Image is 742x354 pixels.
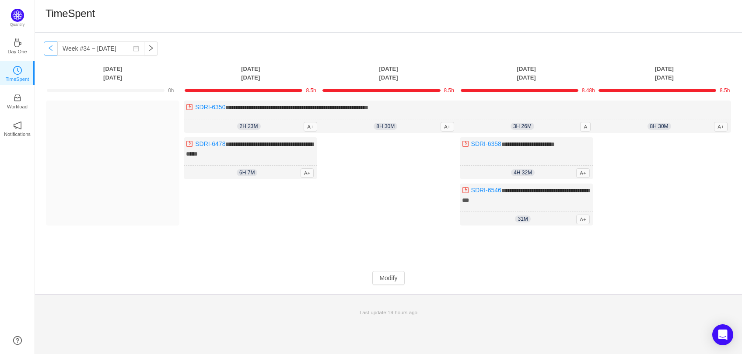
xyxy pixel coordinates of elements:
h1: TimeSpent [45,7,95,20]
th: [DATE] [DATE] [595,64,733,82]
span: 2h 23m [237,123,261,130]
span: 8.5h [306,87,316,94]
i: icon: inbox [13,94,22,102]
span: 31m [515,215,530,222]
div: Open Intercom Messenger [712,324,733,345]
span: 8.5h [720,87,730,94]
span: 8.48h [582,87,595,94]
img: Quantify [11,9,24,22]
span: 8h 30m [374,123,397,130]
p: Quantify [10,22,25,28]
th: [DATE] [DATE] [44,64,182,82]
span: A+ [714,122,728,132]
a: SDRI-6358 [471,140,501,147]
input: Select a week [57,42,144,56]
span: A+ [301,168,314,178]
img: 10304 [462,140,469,147]
span: A+ [576,168,590,178]
span: Last update: [360,309,417,315]
i: icon: notification [13,121,22,130]
img: 10304 [462,187,469,194]
img: 10304 [186,104,193,111]
th: [DATE] [DATE] [182,64,319,82]
p: Workload [7,103,28,111]
span: A+ [441,122,454,132]
th: [DATE] [DATE] [319,64,457,82]
a: SDRI-6478 [195,140,225,147]
span: 4h 32m [511,169,535,176]
a: icon: notificationNotifications [13,124,22,132]
a: icon: inboxWorkload [13,96,22,105]
th: [DATE] [DATE] [458,64,595,82]
a: icon: coffeeDay One [13,41,22,50]
span: 19 hours ago [388,309,417,315]
i: icon: coffee [13,38,22,47]
span: A+ [304,122,317,132]
span: 8h 30m [647,123,671,130]
a: icon: clock-circleTimeSpent [13,69,22,77]
p: TimeSpent [6,75,29,83]
a: icon: question-circle [13,336,22,345]
p: Day One [7,48,27,56]
a: SDRI-6546 [471,187,501,194]
i: icon: calendar [133,45,139,52]
button: icon: right [144,42,158,56]
i: icon: clock-circle [13,66,22,75]
img: 10304 [186,140,193,147]
a: SDRI-6350 [195,104,225,111]
span: 8.5h [444,87,454,94]
p: Notifications [4,130,31,138]
button: icon: left [44,42,58,56]
span: 6h 7m [237,169,257,176]
span: 3h 26m [511,123,534,130]
button: Modify [372,271,404,285]
span: 0h [168,87,174,94]
span: A [580,122,591,132]
span: A+ [576,215,590,224]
